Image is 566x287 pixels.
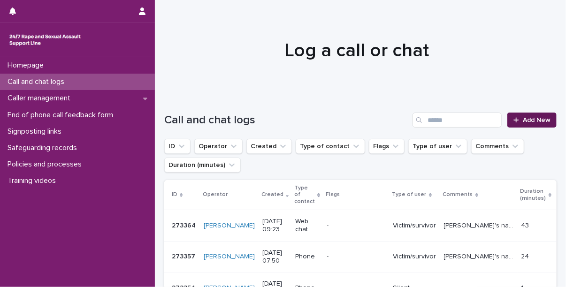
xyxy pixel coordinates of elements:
button: Created [246,139,292,154]
p: - [327,253,386,261]
button: Duration (minutes) [164,158,241,173]
button: Type of contact [296,139,365,154]
p: 273364 [172,220,198,230]
button: Operator [194,139,243,154]
p: Victim/survivor [393,253,436,261]
button: Flags [369,139,405,154]
p: Policies and processes [4,160,89,169]
p: Signposting links [4,127,69,136]
p: End of phone call feedback form [4,111,121,120]
p: Operator [203,189,228,200]
p: Caller's name - Martin. Their voice was very crackly, and throughout the call there were a lot of... [444,251,516,261]
input: Search [413,113,502,128]
p: Type of contact [294,183,315,207]
p: Caller management [4,94,78,103]
p: Type of user [392,189,427,200]
p: [DATE] 07:50 [262,249,288,265]
h1: Call and chat logs [164,113,409,127]
a: [PERSON_NAME] [204,253,255,261]
p: - [327,222,386,230]
img: rhQMoQhaT3yELyF149Cw [8,30,83,49]
p: Victim/survivor [393,222,436,230]
h1: Log a call or chat [164,39,550,62]
p: 24 [521,251,531,261]
p: Phone [295,253,319,261]
p: 43 [521,220,531,230]
p: Training videos [4,176,63,185]
a: [PERSON_NAME] [204,222,255,230]
button: ID [164,139,191,154]
button: Comments [471,139,524,154]
p: ID [172,189,177,200]
span: Add New [523,117,551,123]
a: Add New [507,113,557,128]
p: Call and chat logs [4,77,72,86]
p: Duration (minutes) [520,186,546,204]
p: Homepage [4,61,51,70]
p: Flags [326,189,340,200]
p: [DATE] 09:23 [262,218,288,234]
button: Type of user [408,139,467,154]
p: Web chat [295,218,319,234]
p: Chatter's name - Alicia. They pasted some pre-typed messages into the chat, where they explored h... [444,220,516,230]
p: Created [261,189,283,200]
p: 273357 [172,251,197,261]
p: Safeguarding records [4,143,84,152]
p: Comments [443,189,473,200]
